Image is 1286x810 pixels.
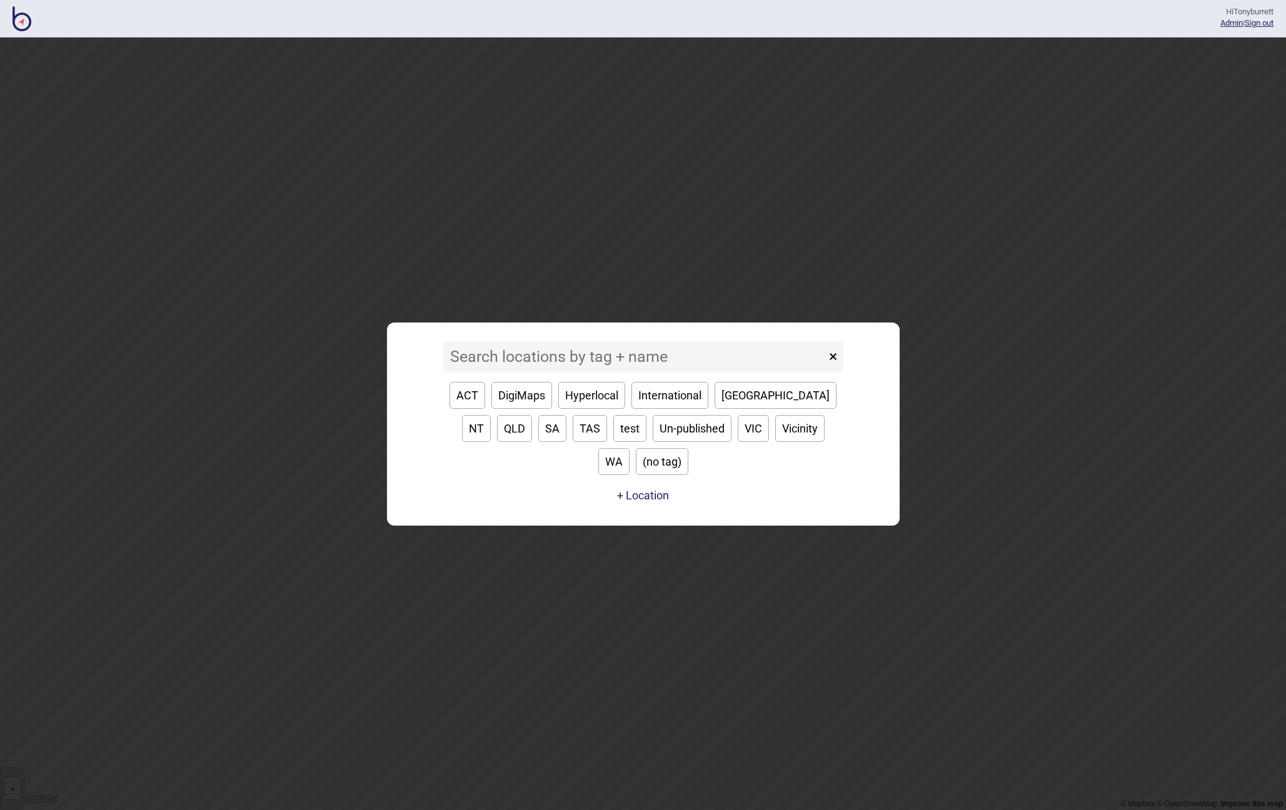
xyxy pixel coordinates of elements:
button: International [631,382,708,409]
a: + Location [614,484,672,507]
button: × [823,341,843,372]
button: Sign out [1245,18,1273,27]
button: Vicinity [775,415,825,442]
button: SA [538,415,566,442]
button: [GEOGRAPHIC_DATA] [715,382,836,409]
button: (no tag) [636,448,688,475]
a: Admin [1220,18,1243,27]
input: Search locations by tag + name [443,341,826,372]
button: NT [462,415,491,442]
div: Hi Tonyburrett [1220,6,1273,17]
button: + Location [617,489,669,502]
button: DigiMaps [491,382,552,409]
button: Un-published [653,415,731,442]
button: test [613,415,646,442]
button: WA [598,448,630,475]
button: ACT [450,382,485,409]
button: TAS [573,415,607,442]
button: VIC [738,415,769,442]
img: BindiMaps CMS [13,6,31,31]
button: QLD [497,415,532,442]
span: | [1220,18,1245,27]
button: Hyperlocal [558,382,625,409]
